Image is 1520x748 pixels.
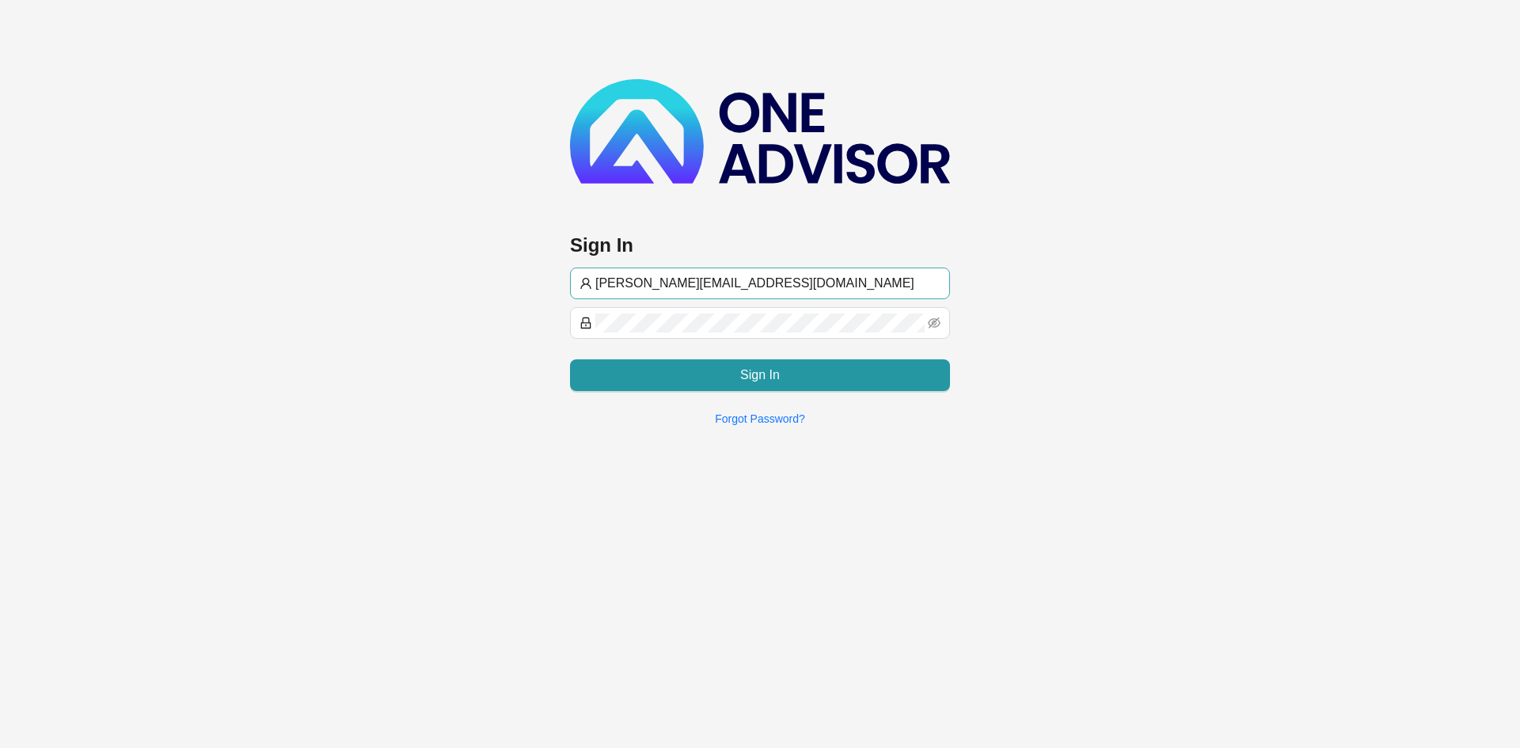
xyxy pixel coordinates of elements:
span: Sign In [740,366,780,385]
input: Username [595,274,940,293]
img: b89e593ecd872904241dc73b71df2e41-logo-dark.svg [570,79,950,184]
span: lock [579,317,592,329]
h3: Sign In [570,233,950,258]
span: user [579,277,592,290]
button: Sign In [570,359,950,391]
span: eye-invisible [928,317,940,329]
a: Forgot Password? [715,412,805,425]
